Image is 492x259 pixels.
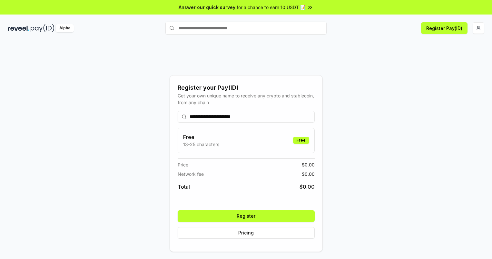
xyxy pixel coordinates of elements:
[178,83,315,92] div: Register your Pay(ID)
[302,161,315,168] span: $ 0.00
[178,92,315,106] div: Get your own unique name to receive any crypto and stablecoin, from any chain
[178,171,204,177] span: Network fee
[178,161,188,168] span: Price
[300,183,315,191] span: $ 0.00
[178,227,315,239] button: Pricing
[56,24,74,32] div: Alpha
[178,183,190,191] span: Total
[31,24,54,32] img: pay_id
[8,24,29,32] img: reveel_dark
[421,22,467,34] button: Register Pay(ID)
[237,4,306,11] span: for a chance to earn 10 USDT 📝
[179,4,235,11] span: Answer our quick survey
[178,210,315,222] button: Register
[302,171,315,177] span: $ 0.00
[183,133,219,141] h3: Free
[183,141,219,148] p: 13-25 characters
[293,137,309,144] div: Free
